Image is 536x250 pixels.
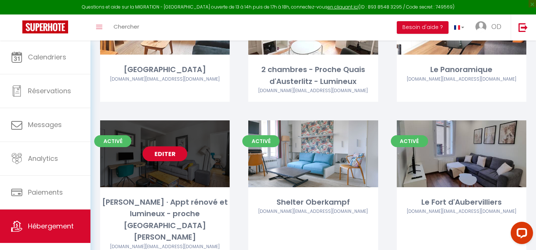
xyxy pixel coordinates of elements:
[397,64,526,75] div: Le Panoramique
[491,22,501,31] span: OD
[100,197,230,243] div: [PERSON_NAME] · Appt rénové et lumineux - proche [GEOGRAPHIC_DATA][PERSON_NAME]
[28,52,66,62] span: Calendriers
[470,14,511,40] a: ... OD
[248,208,378,215] div: Airbnb
[22,20,68,33] img: Super Booking
[100,64,230,75] div: [GEOGRAPHIC_DATA]
[28,120,62,129] span: Messages
[519,23,528,32] img: logout
[28,86,71,95] span: Réservations
[94,135,131,147] span: Activé
[397,208,526,215] div: Airbnb
[28,188,63,197] span: Paiements
[28,154,58,163] span: Analytics
[397,197,526,208] div: Le Fort d'Aubervilliers
[248,64,378,87] div: 2 chambres - Proche Quais d'Austerlitz - Lumineux
[328,4,358,10] a: en cliquant ici
[505,219,536,250] iframe: LiveChat chat widget
[28,221,74,231] span: Hébergement
[291,146,335,161] a: Editer
[475,21,486,32] img: ...
[100,76,230,83] div: Airbnb
[114,23,139,30] span: Chercher
[248,87,378,94] div: Airbnb
[248,197,378,208] div: Shelter Oberkampf
[397,76,526,83] div: Airbnb
[439,146,484,161] a: Editer
[108,14,145,40] a: Chercher
[242,135,280,147] span: Activé
[391,135,428,147] span: Activé
[397,21,449,34] button: Besoin d'aide ?
[143,146,187,161] a: Editer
